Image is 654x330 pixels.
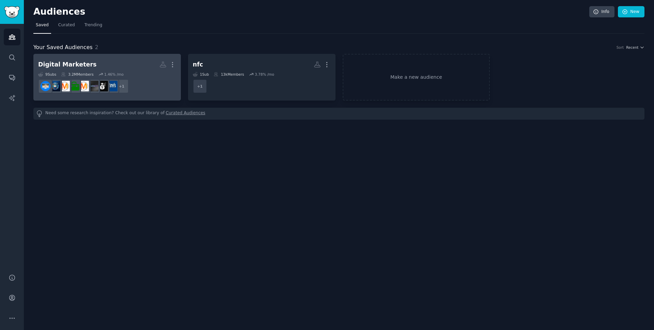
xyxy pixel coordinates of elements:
a: Saved [33,20,51,34]
button: Recent [626,45,644,50]
img: MarketingHelp [40,81,51,91]
div: + 1 [193,79,207,93]
img: DigitalProductSellers [97,81,108,91]
img: marketing [59,81,70,91]
div: 3.2M Members [61,72,93,77]
div: 3.78 % /mo [255,72,274,77]
img: agency [88,81,98,91]
a: New [618,6,644,18]
div: Sort [617,45,624,50]
div: 1.46 % /mo [104,72,124,77]
div: Need some research inspiration? Check out our library of [33,108,644,120]
span: Recent [626,45,638,50]
div: 1 Sub [193,72,209,77]
img: ahrefs [107,81,118,91]
h2: Audiences [33,6,589,17]
a: Curated [56,20,77,34]
span: Curated [58,22,75,28]
a: Info [589,6,614,18]
img: forhire [69,81,79,91]
img: GummySearch logo [4,6,20,18]
img: AskMarketing [78,81,89,91]
a: nfc1Sub13kMembers3.78% /mo+1 [188,54,336,101]
span: 2 [95,44,98,50]
div: nfc [193,60,203,69]
div: + 1 [114,79,129,93]
img: digital_marketing [50,81,60,91]
span: Your Saved Audiences [33,43,93,52]
div: 13k Members [214,72,244,77]
a: Digital Marketers9Subs3.2MMembers1.46% /mo+1ahrefsDigitalProductSellersagencyAskMarketingforhirem... [33,54,181,101]
span: Saved [36,22,49,28]
div: Digital Marketers [38,60,97,69]
span: Trending [84,22,102,28]
div: 9 Sub s [38,72,56,77]
a: Trending [82,20,105,34]
a: Make a new audience [343,54,490,101]
a: Curated Audiences [166,110,205,117]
